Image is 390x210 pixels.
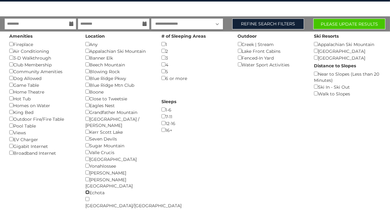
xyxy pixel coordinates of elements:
div: Boone [85,88,152,95]
div: Close to Tweetsie [85,95,152,102]
label: Distance to Slopes [314,63,356,69]
div: [PERSON_NAME] [85,169,152,176]
label: Ski Resorts [314,33,339,39]
div: EV Charger [9,136,76,143]
div: Outdoor Fire/Fire Table [9,115,76,122]
div: 6 or more [161,75,228,82]
div: 1 [161,41,228,48]
div: Beech Mountain [85,61,152,68]
div: 5 [161,68,228,75]
div: Fireplace [9,41,76,48]
div: 2 [161,48,228,54]
div: King Bed [9,109,76,115]
div: Valle Crucis [85,149,152,156]
div: [GEOGRAPHIC_DATA] [314,54,381,61]
div: Hot Tub [9,95,76,102]
div: Water Sport Activities [238,61,305,68]
div: Blue Ridge Pkwy [85,75,152,82]
div: Near to Slopes (Less than 20 Minutes) [314,70,381,83]
div: 12-16 [161,120,228,127]
div: 3 [161,54,228,61]
div: Homes on Water [9,102,76,109]
div: Blowing Rock [85,68,152,75]
div: [GEOGRAPHIC_DATA] [314,48,381,54]
div: 4 [161,61,228,68]
div: Gigabit Internet [9,143,76,149]
div: [GEOGRAPHIC_DATA] / [PERSON_NAME] [85,115,152,128]
div: Blue Ridge Mtn Club [85,82,152,88]
div: Lake Front Cabins [238,48,305,54]
div: Any [85,41,152,48]
div: Home Theatre [9,88,76,95]
div: Banner Elk [85,54,152,61]
div: Dog Allowed [9,75,76,82]
div: Views [9,129,76,136]
label: Sleeps [161,99,176,105]
div: [PERSON_NAME][GEOGRAPHIC_DATA] [85,176,152,189]
label: Outdoor [238,33,257,39]
div: Appalachian Ski Mountain [314,41,381,48]
div: Yonahlossee [85,162,152,169]
button: Please Update Results [313,19,385,29]
label: Amenities [9,33,32,39]
label: Location [85,33,105,39]
div: [GEOGRAPHIC_DATA]/[GEOGRAPHIC_DATA] [85,196,152,209]
div: Creek | Stream [238,41,305,48]
div: Pool Table [9,122,76,129]
div: [GEOGRAPHIC_DATA] [85,156,152,162]
div: Community Amenities [9,68,76,75]
div: Seven Devils [85,135,152,142]
div: Ski In - Ski Out [314,83,381,90]
div: Air Conditioning [9,48,76,54]
div: 7-11 [161,113,228,120]
div: Walk to Slopes [314,90,381,97]
div: 3-D Walkthrough [9,54,76,61]
div: Eagles Nest [85,102,152,109]
label: # of Sleeping Areas [161,33,206,39]
div: Sugar Mountain [85,142,152,149]
div: Grandfather Mountain [85,109,152,115]
div: Fenced-In Yard [238,54,305,61]
div: Echota [85,189,152,196]
div: Kerr Scott Lake [85,128,152,135]
div: 1-6 [161,106,228,113]
div: Club Membership [9,61,76,68]
div: Game Table [9,82,76,88]
div: Broadband Internet [9,149,76,156]
div: 16+ [161,127,228,133]
div: Appalachian Ski Mountain [85,48,152,54]
a: Refine Search Filters [232,19,304,29]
